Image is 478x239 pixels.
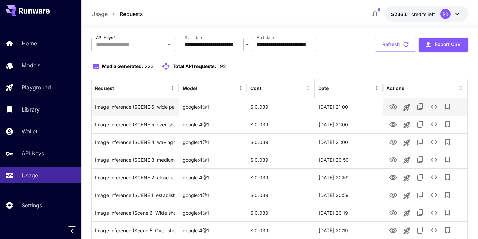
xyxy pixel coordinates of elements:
[179,204,247,221] div: google:4@1
[164,40,174,49] button: Open
[441,100,454,114] button: Add to library
[400,101,414,114] button: Launch in playground
[198,83,207,93] button: Sort
[22,201,42,210] p: Settings
[173,63,216,69] span: Total API requests:
[440,9,451,19] div: RR
[303,83,313,93] button: Menu
[22,171,38,179] p: Usage
[246,40,250,48] p: ~
[414,135,427,149] button: Copy TaskUUID
[257,35,274,40] label: End date
[315,186,383,204] div: 22 Sep, 2025 20:59
[400,206,414,220] button: Launch in playground
[400,136,414,150] button: Launch in playground
[95,222,175,239] div: Click to copy prompt
[247,151,315,168] div: $ 0.039
[386,223,400,237] button: View
[91,10,108,18] a: Usage
[183,85,197,91] div: Model
[95,169,175,186] div: Click to copy prompt
[95,204,175,221] div: Click to copy prompt
[179,116,247,133] div: google:4@1
[22,149,44,157] p: API Keys
[168,83,177,93] button: Menu
[179,168,247,186] div: google:4@1
[386,153,400,166] button: View
[384,6,468,22] button: $236.61404RR
[315,168,383,186] div: 22 Sep, 2025 20:59
[179,221,247,239] div: google:4@1
[22,127,37,135] p: Wallet
[262,83,271,93] button: Sort
[185,35,203,40] label: Start date
[456,83,466,93] button: Menu
[427,171,441,184] button: See details
[250,85,261,91] div: Cost
[427,118,441,131] button: See details
[427,153,441,166] button: See details
[427,206,441,219] button: See details
[95,98,175,116] div: Click to copy prompt
[375,38,416,52] button: Refresh
[318,85,329,91] div: Date
[386,85,404,91] div: Actions
[414,171,427,184] button: Copy TaskUUID
[115,83,124,93] button: Sort
[22,105,40,114] p: Library
[179,133,247,151] div: google:4@1
[247,204,315,221] div: $ 0.039
[247,133,315,151] div: $ 0.039
[315,151,383,168] div: 22 Sep, 2025 20:59
[179,151,247,168] div: google:4@1
[414,223,427,237] button: Copy TaskUUID
[419,38,468,52] button: Export CSV
[386,135,400,149] button: View
[95,151,175,168] div: Click to copy prompt
[247,98,315,116] div: $ 0.039
[95,116,175,133] div: Click to copy prompt
[91,10,143,18] nav: breadcrumb
[315,204,383,221] div: 22 Sep, 2025 20:19
[179,186,247,204] div: google:4@1
[102,63,144,69] span: Media Generated:
[427,135,441,149] button: See details
[386,117,400,131] button: View
[386,188,400,202] button: View
[95,85,114,91] div: Request
[371,83,381,93] button: Menu
[400,171,414,185] button: Launch in playground
[386,205,400,219] button: View
[386,170,400,184] button: View
[386,100,400,114] button: View
[22,61,40,69] p: Models
[411,11,435,17] span: credits left
[120,10,143,18] a: Requests
[235,83,245,93] button: Menu
[400,224,414,238] button: Launch in playground
[329,83,339,93] button: Sort
[441,135,454,149] button: Add to library
[247,186,315,204] div: $ 0.039
[414,118,427,131] button: Copy TaskUUID
[145,63,154,69] span: 223
[427,100,441,114] button: See details
[400,118,414,132] button: Launch in playground
[414,206,427,219] button: Copy TaskUUID
[441,153,454,166] button: Add to library
[247,116,315,133] div: $ 0.039
[73,225,81,237] div: Collapse sidebar
[441,118,454,131] button: Add to library
[441,171,454,184] button: Add to library
[218,63,226,69] span: 192
[247,221,315,239] div: $ 0.039
[441,223,454,237] button: Add to library
[315,221,383,239] div: 22 Sep, 2025 20:19
[95,186,175,204] div: Click to copy prompt
[179,98,247,116] div: google:4@1
[68,226,76,235] button: Collapse sidebar
[414,153,427,166] button: Copy TaskUUID
[400,154,414,167] button: Launch in playground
